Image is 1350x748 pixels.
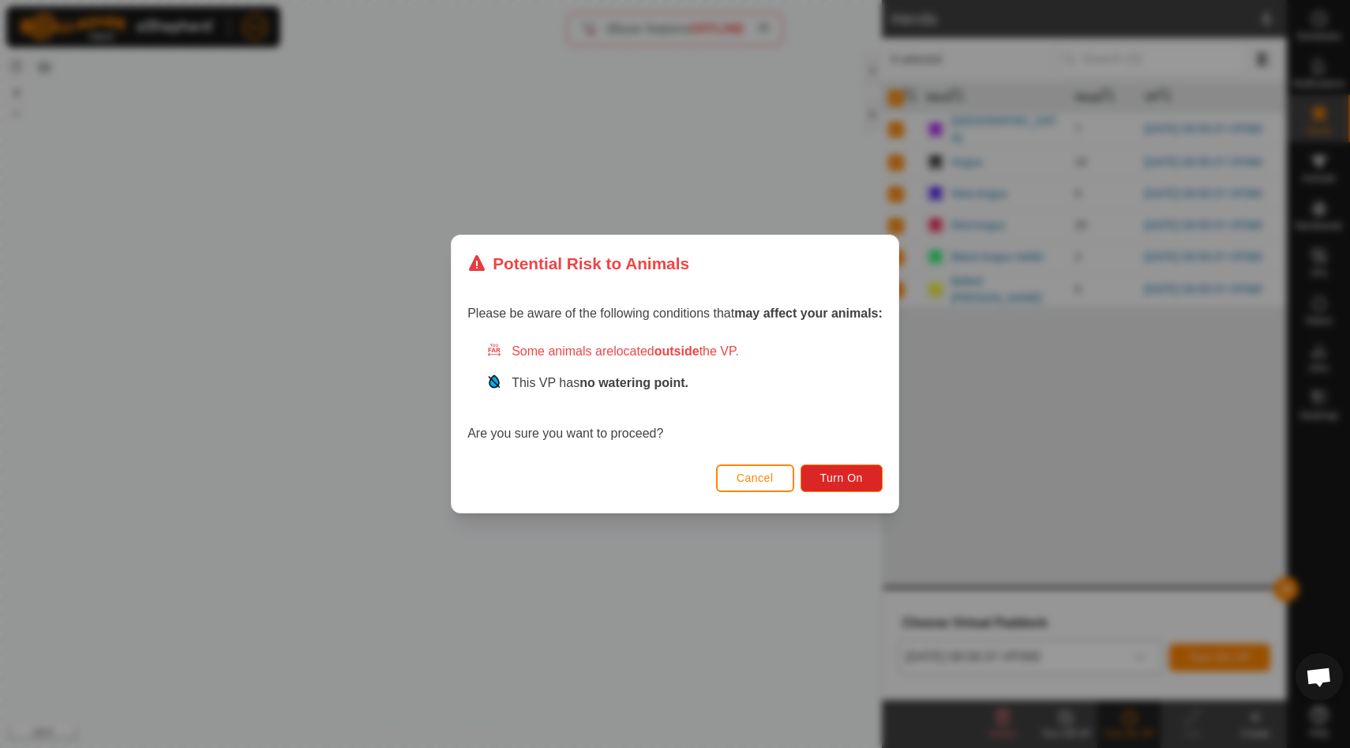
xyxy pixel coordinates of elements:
[467,306,883,320] span: Please be aware of the following conditions that
[654,344,699,358] strong: outside
[486,342,883,361] div: Some animals are
[467,251,689,276] div: Potential Risk to Animals
[512,376,688,389] span: This VP has
[820,472,863,484] span: Turn On
[737,472,774,484] span: Cancel
[801,464,883,492] button: Turn On
[716,464,794,492] button: Cancel
[467,342,883,443] div: Are you sure you want to proceed?
[613,344,739,358] span: located the VP.
[1296,653,1343,701] div: Open chat
[734,306,883,320] strong: may affect your animals:
[579,376,688,389] strong: no watering point.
